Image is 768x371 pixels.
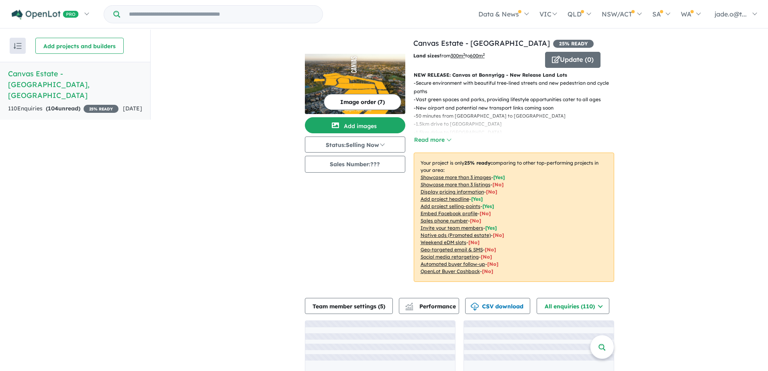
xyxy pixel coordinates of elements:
button: Status:Selling Now [305,137,405,153]
span: [ Yes ] [485,225,497,231]
span: [ No ] [480,210,491,216]
span: [No] [481,254,492,260]
span: [ No ] [470,218,481,224]
u: Geo-targeted email & SMS [421,247,483,253]
a: Canvas Estate - [GEOGRAPHIC_DATA] [413,39,550,48]
p: - New airport and potential new transport links coming soon [414,104,621,112]
img: Canvas Estate - Bonnyrigg [305,54,405,114]
p: - 1.5km drive to [GEOGRAPHIC_DATA] [414,120,621,128]
u: Weekend eDM slots [421,239,466,245]
button: Sales Number:??? [305,156,405,173]
u: Add project selling-points [421,203,480,209]
span: jade.o@t... [715,10,747,18]
span: [ Yes ] [471,196,483,202]
u: 300 m [451,53,465,59]
input: Try estate name, suburb, builder or developer [122,6,321,23]
u: Automated buyer follow-up [421,261,485,267]
u: Showcase more than 3 images [421,174,491,180]
b: Land sizes [413,53,439,59]
button: Add projects and builders [35,38,124,54]
button: Performance [399,298,459,314]
img: Canvas Estate - Bonnyrigg Logo [308,41,402,51]
span: [ No ] [486,189,497,195]
sup: 2 [463,52,465,57]
img: sort.svg [14,43,22,49]
span: 104 [48,105,58,112]
a: Canvas Estate - Bonnyrigg LogoCanvas Estate - Bonnyrigg [305,38,405,114]
span: [No] [485,247,496,253]
button: Update (0) [545,52,601,68]
p: - Secure environment with beautiful tree-lined streets and new pedestrian and cycle paths [414,79,621,96]
span: [No] [468,239,480,245]
span: [ Yes ] [493,174,505,180]
span: 25 % READY [84,105,118,113]
u: 600 m [470,53,485,59]
p: - 50 minutes from [GEOGRAPHIC_DATA] to [GEOGRAPHIC_DATA] [414,112,621,120]
button: All enquiries (110) [537,298,609,314]
p: - 1.5km drive to [GEOGRAPHIC_DATA] [414,128,621,137]
strong: ( unread) [46,105,80,112]
b: 25 % ready [464,160,490,166]
p: Your project is only comparing to other top-performing projects in your area: - - - - - - - - - -... [414,153,614,282]
span: [No] [493,232,504,238]
img: Openlot PRO Logo White [12,10,79,20]
p: from [413,52,539,60]
div: 110 Enquir ies [8,104,118,114]
button: Team member settings (5) [305,298,393,314]
span: 5 [380,303,383,310]
button: Read more [414,135,451,145]
img: line-chart.svg [405,303,413,307]
u: Add project headline [421,196,469,202]
span: 25 % READY [553,40,594,48]
u: OpenLot Buyer Cashback [421,268,480,274]
span: [DATE] [123,105,142,112]
img: bar-chart.svg [405,305,413,310]
u: Invite your team members [421,225,483,231]
h5: Canvas Estate - [GEOGRAPHIC_DATA] , [GEOGRAPHIC_DATA] [8,68,142,101]
button: Add images [305,117,405,133]
sup: 2 [483,52,485,57]
span: Performance [406,303,456,310]
u: Native ads (Promoted estate) [421,232,491,238]
u: Display pricing information [421,189,484,195]
span: [No] [487,261,498,267]
img: download icon [471,303,479,311]
u: Showcase more than 3 listings [421,181,490,188]
span: [No] [482,268,493,274]
p: NEW RELEASE: Canvas at Bonnyrigg - New Release Land Lots [414,71,614,79]
button: CSV download [465,298,530,314]
span: to [465,53,485,59]
p: - Vast green spaces and parks, providing lifestyle opportunities cater to all ages [414,96,621,104]
u: Sales phone number [421,218,468,224]
span: [ No ] [492,181,504,188]
button: Image order (7) [324,94,401,110]
span: [ Yes ] [482,203,494,209]
u: Embed Facebook profile [421,210,478,216]
u: Social media retargeting [421,254,479,260]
